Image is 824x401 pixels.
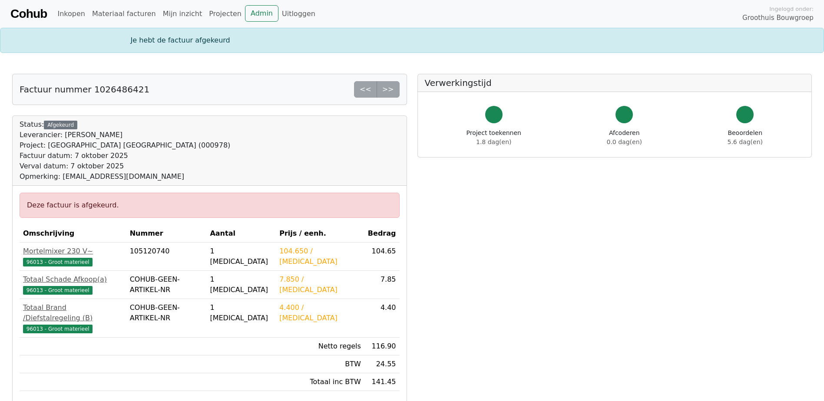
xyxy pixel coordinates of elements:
span: Groothuis Bouwgroep [742,13,814,23]
td: 116.90 [364,338,400,355]
span: 96013 - Groot materieel [23,258,93,266]
div: Opmerking: [EMAIL_ADDRESS][DOMAIN_NAME] [20,171,230,182]
td: 4.40 [364,299,400,338]
td: 24.55 [364,355,400,373]
a: Materiaal facturen [89,5,159,23]
div: Mortelmixer 230 V~ [23,246,123,256]
div: 1 [MEDICAL_DATA] [210,274,272,295]
a: Totaal Schade Afkoop(a)96013 - Groot materieel [23,274,123,295]
td: COHUB-GEEN-ARTIKEL-NR [126,299,207,338]
div: Beoordelen [728,128,763,147]
h5: Verwerkingstijd [425,78,805,88]
td: 105120740 [126,243,207,271]
div: 104.650 / [MEDICAL_DATA] [279,246,361,267]
span: 0.0 dag(en) [607,138,642,145]
a: Inkopen [54,5,88,23]
a: Projecten [205,5,245,23]
span: 96013 - Groot materieel [23,325,93,333]
th: Bedrag [364,225,400,243]
div: Totaal Schade Afkoop(a) [23,274,123,285]
a: Totaal Brand /Diefstalregeling (B)96013 - Groot materieel [23,302,123,334]
div: Deze factuur is afgekeurd. [20,193,400,218]
span: Ingelogd onder: [769,5,814,13]
div: 7.850 / [MEDICAL_DATA] [279,274,361,295]
a: Mijn inzicht [159,5,206,23]
td: 141.45 [364,373,400,391]
th: Nummer [126,225,207,243]
a: Uitloggen [278,5,319,23]
div: Afcoderen [607,128,642,147]
td: Netto regels [276,338,364,355]
span: 5.6 dag(en) [728,138,763,145]
th: Omschrijving [20,225,126,243]
td: Totaal inc BTW [276,373,364,391]
div: Leverancier: [PERSON_NAME] [20,130,230,140]
div: Project: [GEOGRAPHIC_DATA] [GEOGRAPHIC_DATA] (000978) [20,140,230,151]
div: Factuur datum: 7 oktober 2025 [20,151,230,161]
div: Project toekennen [467,128,521,147]
div: Je hebt de factuur afgekeurd [126,35,699,46]
div: Totaal Brand /Diefstalregeling (B) [23,302,123,323]
a: Cohub [10,3,47,24]
h5: Factuur nummer 1026486421 [20,84,149,95]
span: 1.8 dag(en) [476,138,511,145]
div: 1 [MEDICAL_DATA] [210,246,272,267]
div: Afgekeurd [44,121,77,129]
th: Aantal [206,225,276,243]
td: 104.65 [364,243,400,271]
div: 1 [MEDICAL_DATA] [210,302,272,323]
td: 7.85 [364,271,400,299]
div: Status: [20,119,230,182]
a: Admin [245,5,278,22]
th: Prijs / eenh. [276,225,364,243]
td: COHUB-GEEN-ARTIKEL-NR [126,271,207,299]
span: 96013 - Groot materieel [23,286,93,295]
a: Mortelmixer 230 V~96013 - Groot materieel [23,246,123,267]
td: BTW [276,355,364,373]
div: 4.400 / [MEDICAL_DATA] [279,302,361,323]
div: Verval datum: 7 oktober 2025 [20,161,230,171]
